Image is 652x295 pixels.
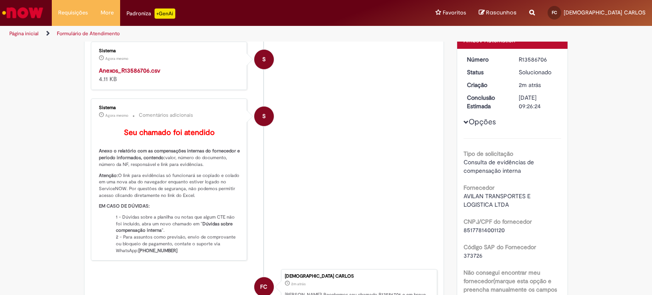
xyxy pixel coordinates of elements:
[99,48,240,53] div: Sistema
[519,55,558,64] div: R13586706
[116,214,240,234] li: 1 - Dúvidas sobre a planilha ou notas que algum CTE não foi incluído, abra um novo chamado em " ".
[464,226,505,234] span: 85177814001120
[519,93,558,110] div: [DATE] 09:26:24
[464,184,495,191] b: Fornecedor
[1,4,45,21] img: ServiceNow
[519,81,541,89] span: 2m atrás
[519,81,558,89] div: 01/10/2025 15:26:21
[262,106,266,126] span: S
[464,158,536,174] span: Consulta de evidências de compensação interna
[461,93,513,110] dt: Conclusão Estimada
[564,9,646,16] span: [DEMOGRAPHIC_DATA] CARLOS
[464,243,536,251] b: Código SAP do Fornecedor
[254,107,274,126] div: System
[99,148,241,161] b: Anexo o relatório com as compensações internas do fornecedor e período informados, contendo:
[9,30,39,37] a: Página inicial
[464,218,532,225] b: CNPJ/CPF do fornecedor
[461,68,513,76] dt: Status
[99,66,240,83] div: 4.11 KB
[99,172,240,199] p: O link para evidências só funcionará se copiado e colado em uma nova aba do navegador enquanto es...
[99,203,150,209] b: EM CASO DE DÚVIDAS:
[552,10,557,15] span: FC
[443,8,466,17] span: Favoritos
[99,105,240,110] div: Sistema
[116,234,240,254] li: 2 - Para assuntos como previsão, envio de comprovante ou bloqueio de pagamento, contate o suporte...
[479,9,517,17] a: Rascunhos
[461,55,513,64] dt: Número
[464,192,532,208] span: AVILAN TRANSPORTES E LOGISTICA LTDA
[116,221,234,234] b: Dúvidas sobre compensação interna
[262,49,266,70] span: S
[139,112,193,119] small: Comentários adicionais
[105,56,128,61] time: 01/10/2025 15:28:20
[461,81,513,89] dt: Criação
[101,8,114,17] span: More
[126,8,175,19] div: Padroniza
[254,50,274,69] div: Sistema
[519,81,541,89] time: 01/10/2025 15:26:21
[105,56,128,61] span: Agora mesmo
[291,281,306,287] span: 2m atrás
[99,172,118,179] b: Atenção:
[105,113,128,118] span: Agora mesmo
[99,67,160,74] a: Anexos_R13586706.csv
[99,148,240,168] p: valor, número do documento, número da NF, responsável e link para evidências.
[6,26,428,42] ul: Trilhas de página
[124,128,215,138] b: Seu chamado foi atendido
[155,8,175,19] p: +GenAi
[519,68,558,76] div: Solucionado
[57,30,120,37] a: Formulário de Atendimento
[464,150,513,157] b: Tipo de solicitação
[58,8,88,17] span: Requisições
[464,252,483,259] span: 373726
[285,274,433,279] div: [DEMOGRAPHIC_DATA] CARLOS
[486,8,517,17] span: Rascunhos
[138,247,177,254] b: [PHONE_NUMBER]
[291,281,306,287] time: 01/10/2025 15:26:21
